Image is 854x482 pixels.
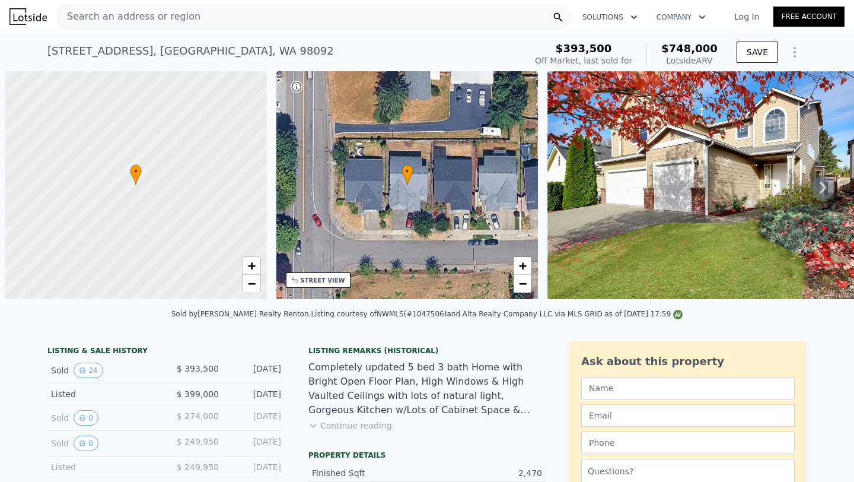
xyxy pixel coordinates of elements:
img: Lotside [9,8,47,25]
input: Name [581,377,795,399]
span: $ 399,000 [177,389,219,399]
div: • [130,164,142,185]
img: NWMLS Logo [673,310,683,319]
div: Listing courtesy of NWMLS (#1047506) and Alta Realty Company LLC via MLS GRID as of [DATE] 17:59 [311,310,683,318]
div: Listing Remarks (Historical) [308,346,546,356]
button: Continue reading [308,420,392,432]
a: Zoom in [243,257,260,275]
span: Search an address or region [58,9,200,24]
span: $ 393,500 [177,364,219,373]
span: + [519,258,527,273]
div: Sold [51,363,157,378]
span: + [247,258,255,273]
a: Zoom in [514,257,531,275]
button: View historical data [74,410,98,426]
div: • [401,164,413,185]
button: View historical data [74,436,98,451]
button: Solutions [573,7,647,28]
span: − [519,276,527,291]
div: [DATE] [228,410,281,426]
input: Phone [581,432,795,454]
span: • [130,166,142,177]
div: Off Market, last sold for [535,55,632,66]
div: Ask about this property [581,353,795,370]
span: − [247,276,255,291]
div: Completely updated 5 bed 3 bath Home with Bright Open Floor Plan, High Windows & High Vaulted Cei... [308,360,546,417]
div: Lotside ARV [661,55,718,66]
button: Company [647,7,715,28]
div: Listed [51,461,157,473]
a: Free Account [773,7,845,27]
div: [STREET_ADDRESS] , [GEOGRAPHIC_DATA] , WA 98092 [47,43,334,59]
button: Show Options [783,40,807,64]
div: STREET VIEW [301,276,345,285]
div: Sold [51,410,157,426]
div: [DATE] [228,363,281,378]
a: Log In [720,11,773,23]
div: LISTING & SALE HISTORY [47,346,285,358]
span: $ 249,950 [177,437,219,446]
div: Property details [308,451,546,460]
button: View historical data [74,363,103,378]
div: 2,470 [427,467,542,479]
div: Sold by [PERSON_NAME] Realty Renton . [171,310,311,318]
button: SAVE [737,42,778,63]
span: $748,000 [661,42,718,55]
div: [DATE] [228,436,281,451]
div: Sold [51,436,157,451]
span: $ 274,000 [177,411,219,421]
div: [DATE] [228,461,281,473]
a: Zoom out [514,275,531,293]
span: $393,500 [556,42,612,55]
span: • [401,166,413,177]
div: [DATE] [228,388,281,400]
div: Finished Sqft [312,467,427,479]
input: Email [581,404,795,427]
div: Listed [51,388,157,400]
a: Zoom out [243,275,260,293]
span: $ 249,950 [177,462,219,472]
